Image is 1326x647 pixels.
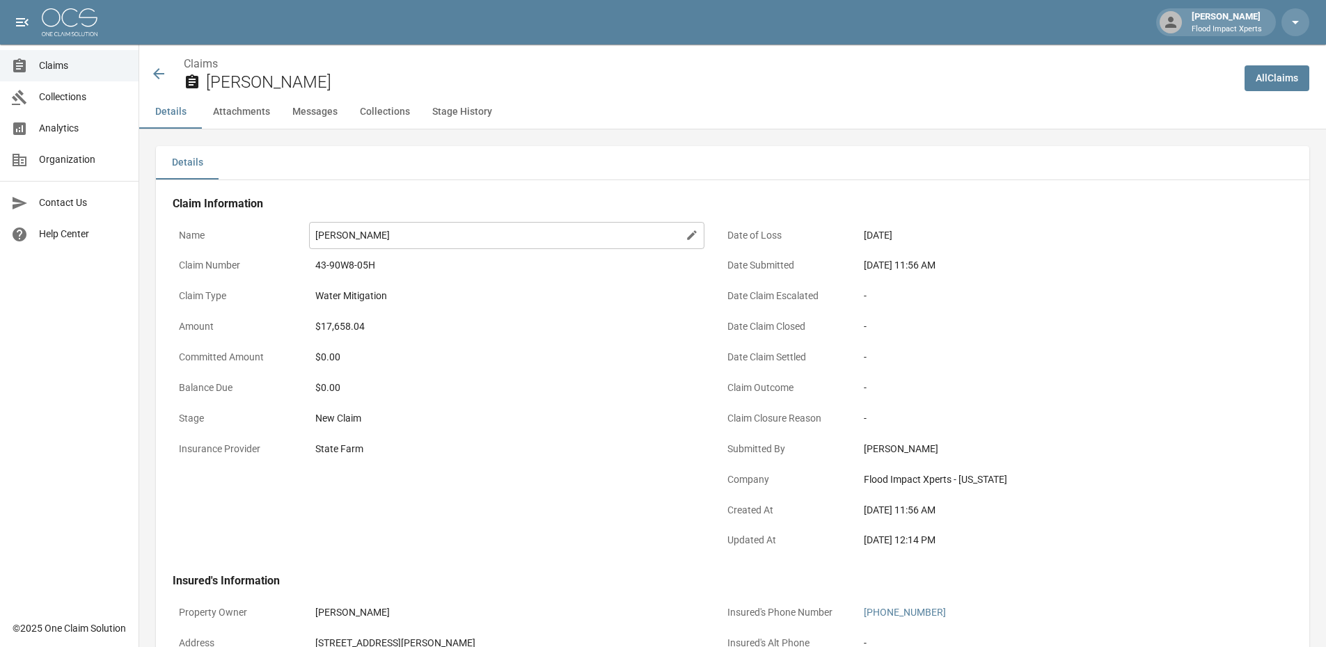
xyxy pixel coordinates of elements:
[421,95,503,129] button: Stage History
[315,381,698,395] div: $0.00
[173,374,298,401] p: Balance Due
[173,313,298,340] p: Amount
[281,95,349,129] button: Messages
[39,121,127,136] span: Analytics
[315,350,698,365] div: $0.00
[156,146,219,179] button: Details
[315,228,390,243] div: [PERSON_NAME]
[721,527,846,554] p: Updated At
[202,95,281,129] button: Attachments
[721,497,846,524] p: Created At
[173,222,298,249] p: Name
[156,146,1309,179] div: details tabs
[864,503,1247,518] div: [DATE] 11:56 AM
[39,195,127,210] span: Contact Us
[864,472,1247,487] div: Flood Impact Xperts - [US_STATE]
[13,621,126,635] div: © 2025 One Claim Solution
[39,90,127,104] span: Collections
[721,374,846,401] p: Claim Outcome
[721,466,846,493] p: Company
[864,228,892,243] div: [DATE]
[315,319,365,334] div: $17,658.04
[173,574,1253,588] h4: Insured's Information
[864,607,946,618] a: [PHONE_NUMBER]
[864,289,1247,303] div: -
[864,533,1247,548] div: [DATE] 12:14 PM
[864,442,1247,456] div: [PERSON_NAME]
[721,344,846,371] p: Date Claim Settled
[139,95,202,129] button: Details
[349,95,421,129] button: Collections
[173,599,298,626] p: Property Owner
[39,227,127,241] span: Help Center
[173,405,298,432] p: Stage
[39,152,127,167] span: Organization
[315,605,390,620] div: [PERSON_NAME]
[173,197,1253,211] h4: Claim Information
[173,436,298,463] p: Insurance Provider
[184,57,218,70] a: Claims
[139,95,1326,129] div: anchor tabs
[8,8,36,36] button: open drawer
[315,442,363,456] div: State Farm
[864,258,1247,273] div: [DATE] 11:56 AM
[721,222,846,249] p: Date of Loss
[721,436,846,463] p: Submitted By
[864,411,1247,426] div: -
[721,599,846,626] p: Insured's Phone Number
[173,252,298,279] p: Claim Number
[1186,10,1268,35] div: [PERSON_NAME]
[173,344,298,371] p: Committed Amount
[315,289,387,303] div: Water Mitigation
[721,282,846,310] p: Date Claim Escalated
[721,313,846,340] p: Date Claim Closed
[184,56,1233,72] nav: breadcrumb
[1245,65,1309,91] a: AllClaims
[864,350,1247,365] div: -
[206,72,1233,93] h2: [PERSON_NAME]
[42,8,97,36] img: ocs-logo-white-transparent.png
[315,258,375,273] div: 43-90W8-05H
[864,381,1247,395] div: -
[1192,24,1262,35] p: Flood Impact Xperts
[721,405,846,432] p: Claim Closure Reason
[173,282,298,310] p: Claim Type
[39,58,127,73] span: Claims
[315,411,698,426] div: New Claim
[721,252,846,279] p: Date Submitted
[864,319,1247,334] div: -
